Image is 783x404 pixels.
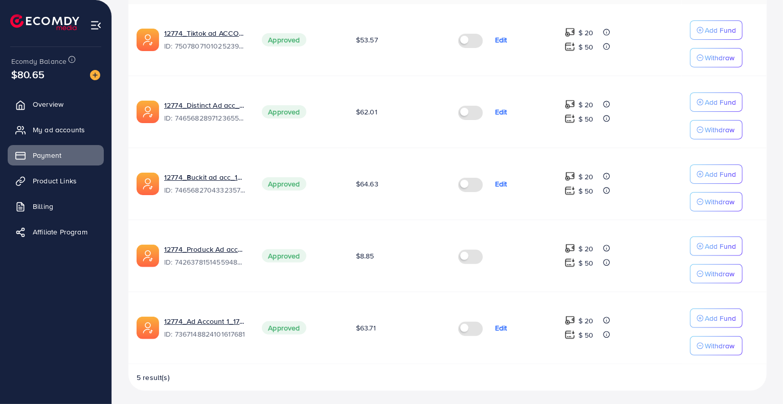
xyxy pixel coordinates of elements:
button: Withdraw [690,264,743,283]
img: ic-ads-acc.e4c84228.svg [137,245,159,267]
span: ID: 7426378151455948817 [164,257,245,267]
iframe: Chat [740,358,775,396]
p: Add Fund [705,96,736,108]
span: Approved [262,177,306,191]
p: $ 50 [578,329,594,341]
img: top-up amount [565,185,575,196]
p: Edit [495,106,507,118]
p: Add Fund [705,240,736,252]
p: Withdraw [705,340,734,352]
img: logo [10,14,79,30]
span: Payment [33,150,61,160]
span: $8.85 [356,251,374,261]
p: Add Fund [705,24,736,36]
span: $63.71 [356,323,376,333]
img: top-up amount [565,41,575,52]
img: top-up amount [565,329,575,340]
button: Withdraw [690,192,743,211]
p: Withdraw [705,52,734,64]
span: ID: 7465682897123655681 [164,113,245,123]
a: 12774_Tiktok ad ACCOUNT_1748047846338 [164,28,245,38]
p: $ 20 [578,99,594,111]
p: Add Fund [705,312,736,324]
span: $53.57 [356,35,378,45]
img: ic-ads-acc.e4c84228.svg [137,29,159,51]
a: Payment [8,145,104,165]
a: Affiliate Program [8,222,104,242]
button: Withdraw [690,120,743,139]
p: $ 20 [578,27,594,39]
img: ic-ads-acc.e4c84228.svg [137,317,159,339]
p: $ 50 [578,113,594,125]
span: ID: 7465682704332357649 [164,185,245,195]
span: Overview [33,99,63,109]
p: $ 20 [578,243,594,255]
p: $ 50 [578,257,594,269]
p: Edit [495,34,507,46]
img: top-up amount [565,27,575,38]
span: Approved [262,249,306,263]
span: $80.65 [11,67,44,82]
a: 12774_Distinct Ad acc_1738239758237 [164,100,245,110]
img: top-up amount [565,315,575,326]
img: top-up amount [565,257,575,268]
img: image [90,70,100,80]
span: Ecomdy Balance [11,56,66,66]
img: menu [90,19,102,31]
p: Edit [495,322,507,334]
img: ic-ads-acc.e4c84228.svg [137,173,159,195]
p: Withdraw [705,196,734,208]
p: Edit [495,178,507,190]
span: $64.63 [356,179,378,189]
img: ic-ads-acc.e4c84228.svg [137,101,159,123]
a: Billing [8,196,104,217]
button: Withdraw [690,48,743,67]
div: <span class='underline'>12774_Distinct Ad acc_1738239758237</span></br>7465682897123655681 [164,100,245,124]
p: $ 50 [578,185,594,197]
img: top-up amount [565,243,575,254]
span: My ad accounts [33,125,85,135]
p: $ 50 [578,41,594,53]
span: ID: 7507807101025239058 [164,41,245,51]
span: Approved [262,33,306,46]
a: Product Links [8,171,104,191]
p: Withdraw [705,268,734,280]
button: Add Fund [690,164,743,184]
a: 12774_Buckit ad acc_1738239717097 [164,172,245,182]
p: Withdraw [705,124,734,136]
p: $ 20 [578,171,594,183]
img: top-up amount [565,171,575,182]
a: 12774_Ad Account 1_1715298022981 [164,316,245,326]
span: Approved [262,321,306,335]
div: <span class='underline'>12774_Ad Account 1_1715298022981</span></br>7367148824101617681 [164,316,245,340]
button: Add Fund [690,20,743,40]
span: Affiliate Program [33,227,87,237]
span: Approved [262,105,306,118]
a: Overview [8,94,104,114]
p: $ 20 [578,315,594,327]
a: My ad accounts [8,120,104,140]
a: 12774_Produck Ad account_1729088416169 [164,244,245,254]
div: <span class='underline'>12774_Buckit ad acc_1738239717097</span></br>7465682704332357649 [164,172,245,196]
img: top-up amount [565,99,575,110]
div: <span class='underline'>12774_Tiktok ad ACCOUNT_1748047846338</span></br>7507807101025239058 [164,28,245,52]
button: Add Fund [690,92,743,112]
span: $62.01 [356,107,377,117]
button: Add Fund [690,308,743,328]
img: top-up amount [565,113,575,124]
p: Add Fund [705,168,736,180]
button: Add Fund [690,236,743,256]
span: Product Links [33,176,77,186]
button: Withdraw [690,336,743,355]
span: ID: 7367148824101617681 [164,329,245,339]
span: 5 result(s) [137,372,170,383]
span: Billing [33,201,53,211]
